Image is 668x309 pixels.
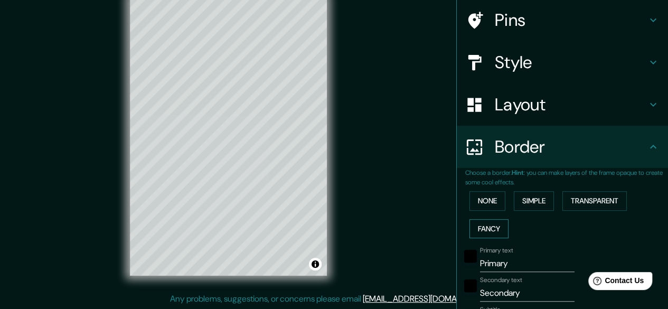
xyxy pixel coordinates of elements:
[170,293,495,305] p: Any problems, suggestions, or concerns please email .
[480,246,513,255] label: Primary text
[465,168,668,187] p: Choose a border. : you can make layers of the frame opaque to create some cool effects.
[480,276,522,285] label: Secondary text
[457,41,668,83] div: Style
[495,10,647,31] h4: Pins
[457,126,668,168] div: Border
[363,293,493,304] a: [EMAIL_ADDRESS][DOMAIN_NAME]
[495,52,647,73] h4: Style
[469,219,509,239] button: Fancy
[495,136,647,157] h4: Border
[457,83,668,126] div: Layout
[309,258,322,270] button: Toggle attribution
[469,191,505,211] button: None
[562,191,627,211] button: Transparent
[574,268,656,297] iframe: Help widget launcher
[464,279,477,292] button: black
[514,191,554,211] button: Simple
[495,94,647,115] h4: Layout
[512,168,524,177] b: Hint
[464,250,477,263] button: black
